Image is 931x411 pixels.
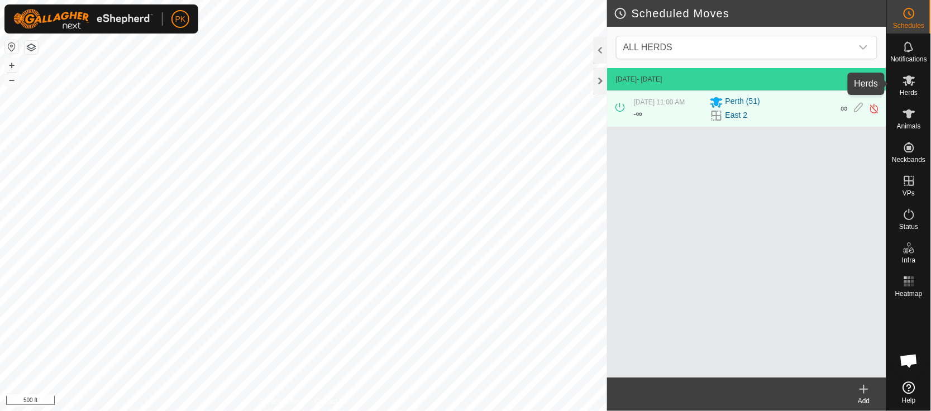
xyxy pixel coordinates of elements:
[852,36,875,59] div: dropdown trigger
[634,107,642,121] div: -
[259,396,301,407] a: Privacy Policy
[903,190,915,197] span: VPs
[869,103,880,114] img: Turn off schedule move
[619,36,852,59] span: ALL HERDS
[25,41,38,54] button: Map Layers
[5,40,18,54] button: Reset Map
[893,22,924,29] span: Schedules
[623,42,672,52] span: ALL HERDS
[5,59,18,72] button: +
[314,396,347,407] a: Contact Us
[725,95,760,109] span: Perth (51)
[895,290,923,297] span: Heatmap
[634,98,685,106] span: [DATE] 11:00 AM
[725,109,748,121] a: East 2
[175,13,186,25] span: PK
[902,397,916,404] span: Help
[636,109,642,118] span: ∞
[899,223,918,230] span: Status
[887,377,931,408] a: Help
[616,75,637,83] span: [DATE]
[13,9,153,29] img: Gallagher Logo
[891,56,927,63] span: Notifications
[892,344,926,377] a: Open chat
[902,257,915,264] span: Infra
[5,73,18,87] button: –
[841,103,848,114] span: ∞
[842,396,886,406] div: Add
[614,7,886,20] h2: Scheduled Moves
[637,75,662,83] span: - [DATE]
[900,89,918,96] span: Herds
[892,156,925,163] span: Neckbands
[897,123,921,130] span: Animals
